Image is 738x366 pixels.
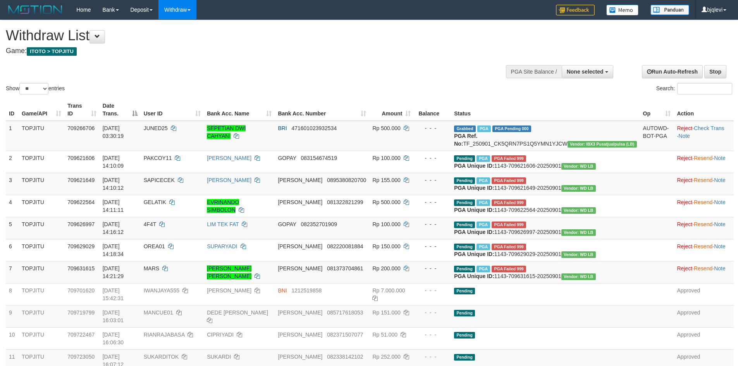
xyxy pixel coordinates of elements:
[674,239,734,261] td: · ·
[454,273,494,279] b: PGA Unique ID:
[278,265,322,271] span: [PERSON_NAME]
[451,99,640,121] th: Status
[327,199,363,205] span: Copy 081322821299 to clipboard
[67,125,95,131] span: 709266706
[704,65,726,78] a: Stop
[454,163,494,169] b: PGA Unique ID:
[556,5,595,15] img: Feedback.jpg
[278,354,322,360] span: [PERSON_NAME]
[27,47,77,56] span: ITOTO > TOPJITU
[454,288,475,294] span: Pending
[19,283,64,305] td: TOPJITU
[372,354,400,360] span: Rp 252.000
[454,310,475,316] span: Pending
[451,195,640,217] td: 1143-709622564-20250901
[477,155,490,162] span: Marked by bjqdanil
[6,28,484,43] h1: Withdraw List
[141,99,204,121] th: User ID: activate to sort column ascending
[451,261,640,283] td: 1143-709631615-20250901
[301,155,337,161] span: Copy 083154674519 to clipboard
[417,309,448,316] div: - - -
[372,309,400,316] span: Rp 151.000
[492,222,526,228] span: PGA Error
[207,177,251,183] a: [PERSON_NAME]
[694,243,712,249] a: Resend
[561,251,596,258] span: Vendor URL: https://dashboard.q2checkout.com/secure
[561,185,596,192] span: Vendor URL: https://dashboard.q2checkout.com/secure
[6,305,19,327] td: 9
[204,99,275,121] th: Bank Acc. Name: activate to sort column ascending
[714,199,726,205] a: Note
[278,199,322,205] span: [PERSON_NAME]
[64,99,99,121] th: Trans ID: activate to sort column ascending
[454,185,494,191] b: PGA Unique ID:
[694,155,712,161] a: Resend
[278,177,322,183] span: [PERSON_NAME]
[6,83,65,95] label: Show entries
[6,47,484,55] h4: Game:
[207,155,251,161] a: [PERSON_NAME]
[207,265,251,279] a: [PERSON_NAME] [PERSON_NAME]
[144,221,156,227] span: 4F4T
[561,229,596,236] span: Vendor URL: https://dashboard.q2checkout.com/secure
[67,155,95,161] span: 709621606
[694,199,712,205] a: Resend
[144,265,159,271] span: MARS
[372,177,400,183] span: Rp 155.000
[327,354,363,360] span: Copy 082338142102 to clipboard
[454,177,475,184] span: Pending
[19,173,64,195] td: TOPJITU
[561,163,596,170] span: Vendor URL: https://dashboard.q2checkout.com/secure
[372,287,405,294] span: Rp 7.000.000
[492,125,531,132] span: PGA Pending
[6,283,19,305] td: 8
[454,332,475,339] span: Pending
[291,287,322,294] span: Copy 1212519858 to clipboard
[568,141,637,148] span: Vendor URL: https://dashboard.q2checkout.com/secure
[67,243,95,249] span: 709629029
[207,125,246,139] a: SEPETIAN DWI CAHYANI
[477,266,490,272] span: Marked by bjqdanil
[451,151,640,173] td: 1143-709621606-20250901
[640,121,674,151] td: AUTOWD-BOT-PGA
[278,221,296,227] span: GOPAY
[19,83,48,95] select: Showentries
[477,199,490,206] span: Marked by bjqdanil
[6,195,19,217] td: 4
[278,287,287,294] span: BNI
[6,217,19,239] td: 5
[103,309,124,323] span: [DATE] 16:03:01
[6,99,19,121] th: ID
[144,177,175,183] span: SAPICECEK
[677,243,692,249] a: Reject
[454,354,475,361] span: Pending
[19,121,64,151] td: TOPJITU
[144,287,179,294] span: IWANJAYA555
[694,221,712,227] a: Resend
[6,151,19,173] td: 2
[677,155,692,161] a: Reject
[301,221,337,227] span: Copy 082352701909 to clipboard
[372,332,397,338] span: Rp 51.000
[144,332,185,338] span: RIANRAJABASA
[454,222,475,228] span: Pending
[714,155,726,161] a: Note
[278,125,287,131] span: BRI
[714,243,726,249] a: Note
[207,354,231,360] a: SUKARDI
[492,266,526,272] span: PGA Error
[19,195,64,217] td: TOPJITU
[674,283,734,305] td: Approved
[417,353,448,361] div: - - -
[677,221,692,227] a: Reject
[674,121,734,151] td: · ·
[451,173,640,195] td: 1143-709621649-20250901
[67,221,95,227] span: 709626997
[417,265,448,272] div: - - -
[19,99,64,121] th: Game/API: activate to sort column ascending
[674,327,734,349] td: Approved
[677,125,692,131] a: Reject
[291,125,337,131] span: Copy 471601023932534 to clipboard
[506,65,562,78] div: PGA Site Balance /
[417,124,448,132] div: - - -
